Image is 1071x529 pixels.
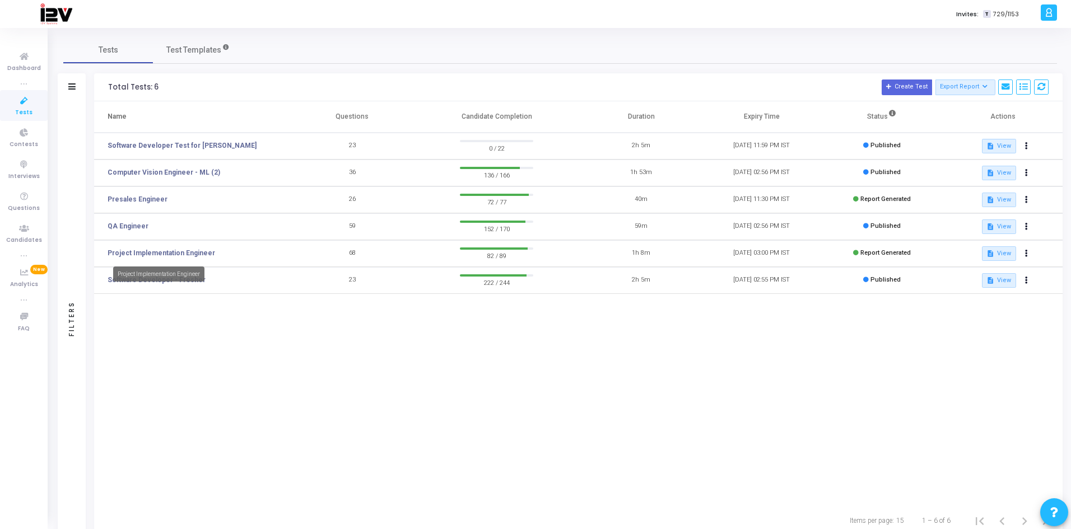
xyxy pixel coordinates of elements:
[8,172,40,181] span: Interviews
[701,101,822,133] th: Expiry Time
[292,213,412,240] td: 59
[108,194,167,204] a: Presales Engineer
[956,10,979,19] label: Invites:
[822,101,942,133] th: Status
[870,142,901,149] span: Published
[30,265,48,274] span: New
[99,44,118,56] span: Tests
[10,280,38,289] span: Analytics
[982,193,1016,207] button: View
[870,168,901,176] span: Published
[870,276,901,283] span: Published
[581,133,701,160] td: 2h 5m
[701,160,822,186] td: [DATE] 02:56 PM IST
[292,186,412,213] td: 26
[460,142,533,153] span: 0 / 22
[108,248,215,258] a: Project Implementation Engineer
[581,160,701,186] td: 1h 53m
[18,324,30,334] span: FAQ
[922,516,951,526] div: 1 – 6 of 6
[292,267,412,294] td: 23
[460,250,533,261] span: 82 / 89
[166,44,221,56] span: Test Templates
[982,219,1016,234] button: View
[7,64,41,73] span: Dashboard
[986,196,994,204] mat-icon: description
[460,277,533,288] span: 222 / 244
[292,101,412,133] th: Questions
[986,250,994,258] mat-icon: description
[412,101,581,133] th: Candidate Completion
[40,3,72,25] img: logo
[850,516,894,526] div: Items per page:
[67,257,77,380] div: Filters
[986,277,994,284] mat-icon: description
[982,166,1016,180] button: View
[942,101,1063,133] th: Actions
[860,195,911,203] span: Report Generated
[982,139,1016,153] button: View
[701,133,822,160] td: [DATE] 11:59 PM IST
[701,240,822,267] td: [DATE] 03:00 PM IST
[108,167,220,177] a: Computer Vision Engineer - ML (2)
[113,266,204,282] div: Project Implementation Engineer
[993,10,1019,19] span: 729/1153
[701,213,822,240] td: [DATE] 02:56 PM IST
[581,240,701,267] td: 1h 8m
[896,516,904,526] div: 15
[986,223,994,231] mat-icon: description
[10,140,38,149] span: Contests
[292,240,412,267] td: 68
[581,186,701,213] td: 40m
[983,10,990,18] span: T
[94,101,292,133] th: Name
[701,186,822,213] td: [DATE] 11:30 PM IST
[581,213,701,240] td: 59m
[982,273,1016,288] button: View
[935,79,995,95] button: Export Report
[292,160,412,186] td: 36
[460,223,533,234] span: 152 / 170
[986,169,994,177] mat-icon: description
[460,169,533,180] span: 136 / 166
[701,267,822,294] td: [DATE] 02:55 PM IST
[982,246,1016,261] button: View
[460,196,533,207] span: 72 / 77
[8,204,40,213] span: Questions
[581,267,701,294] td: 2h 5m
[108,221,148,231] a: QA Engineer
[882,79,932,95] button: Create Test
[986,142,994,150] mat-icon: description
[6,236,42,245] span: Candidates
[108,83,159,92] div: Total Tests: 6
[15,108,32,118] span: Tests
[870,222,901,230] span: Published
[581,101,701,133] th: Duration
[108,141,257,151] a: Software Developer Test for [PERSON_NAME]
[292,133,412,160] td: 23
[860,249,911,256] span: Report Generated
